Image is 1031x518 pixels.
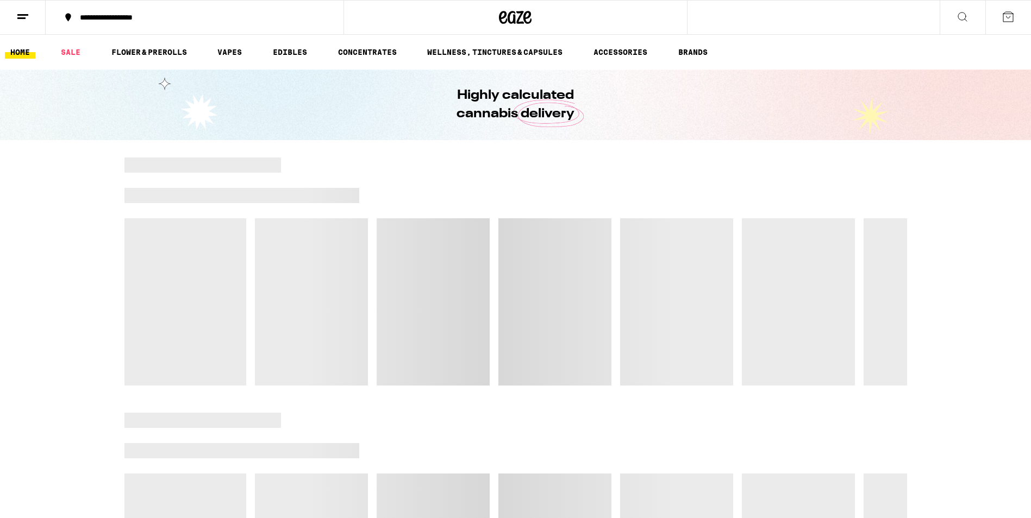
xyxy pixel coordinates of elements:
[422,46,568,59] a: WELLNESS, TINCTURES & CAPSULES
[267,46,313,59] a: EDIBLES
[5,46,35,59] a: HOME
[673,46,713,59] a: BRANDS
[333,46,402,59] a: CONCENTRATES
[212,46,247,59] a: VAPES
[426,86,605,123] h1: Highly calculated cannabis delivery
[55,46,86,59] a: SALE
[588,46,653,59] a: ACCESSORIES
[106,46,192,59] a: FLOWER & PREROLLS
